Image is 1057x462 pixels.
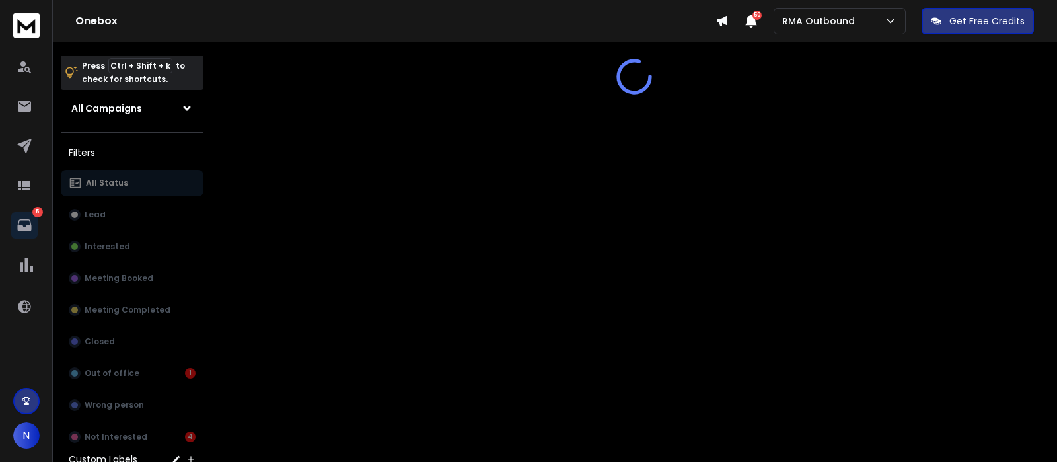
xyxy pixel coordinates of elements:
p: RMA Outbound [782,15,860,28]
span: Ctrl + Shift + k [108,58,172,73]
img: logo [13,13,40,38]
a: 5 [11,212,38,239]
h1: All Campaigns [71,102,142,115]
button: N [13,422,40,449]
h3: Filters [61,143,203,162]
button: Get Free Credits [922,8,1034,34]
span: 50 [752,11,762,20]
p: Get Free Credits [949,15,1025,28]
button: All Campaigns [61,95,203,122]
p: 5 [32,207,43,217]
h1: Onebox [75,13,715,29]
p: Press to check for shortcuts. [82,59,185,86]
